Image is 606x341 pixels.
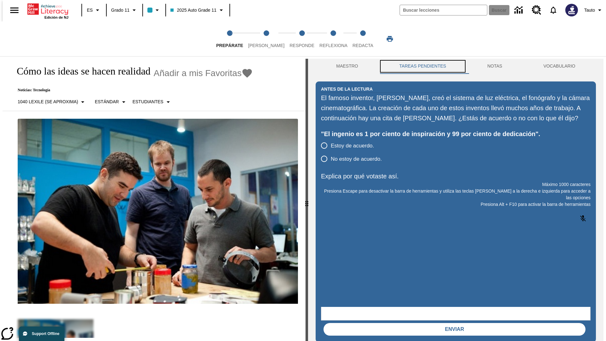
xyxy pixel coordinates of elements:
button: Lee step 2 of 5 [243,21,289,56]
button: Haga clic para activar la función de reconocimiento de voz [575,211,591,226]
button: Reflexiona step 4 of 5 [314,21,353,56]
p: Estudiantes [133,99,163,105]
span: Edición de NJ [45,15,68,19]
p: Noticias: Tecnología [10,88,253,93]
button: Escoja un nuevo avatar [561,2,582,18]
body: Explica por qué votaste así. Máximo 1000 caracteres Presiona Alt + F10 para activar la barra de h... [3,5,92,11]
button: Seleccione Lexile, 1040 Lexile (Se aproxima) [15,96,89,108]
span: ES [87,7,93,14]
span: Redacta [353,43,373,48]
a: Centro de recursos, Se abrirá en una pestaña nueva. [528,2,545,19]
button: Tipo de apoyo, Estándar [92,96,130,108]
button: Redacta step 5 of 5 [348,21,378,56]
p: Estándar [95,99,119,105]
button: Clase: 2025 Auto Grade 11, Selecciona una clase [168,4,227,16]
button: Perfil/Configuración [582,4,606,16]
img: El fundador de Quirky, Ben Kaufman prueba un nuevo producto con un compañero de trabajo, Gaz Brow... [18,119,298,304]
span: Tauto [584,7,595,14]
button: Support Offline [19,326,64,341]
a: Centro de información [511,2,528,19]
span: Support Offline [32,332,59,336]
button: Abrir el menú lateral [5,1,24,20]
button: Grado: Grado 11, Elige un grado [109,4,140,16]
div: reading [3,59,306,338]
button: Enviar [324,323,585,336]
button: TAREAS PENDIENTES [379,59,467,74]
span: Reflexiona [319,43,348,48]
button: Responde step 3 of 5 [284,21,319,56]
span: Prepárate [216,43,243,48]
span: Añadir a mis Favoritas [154,68,242,78]
span: Estoy de acuerdo. [331,142,374,150]
p: Máximo 1000 caracteres [321,181,591,188]
button: Añadir a mis Favoritas - Cómo las ideas se hacen realidad [154,68,253,79]
button: Imprimir [380,33,400,45]
h2: Antes de la lectura [321,86,373,93]
input: Buscar campo [400,5,487,15]
p: 1040 Lexile (Se aproxima) [18,99,78,105]
div: poll [321,139,387,165]
button: Prepárate step 1 of 5 [211,21,248,56]
button: Maestro [316,59,379,74]
span: No estoy de acuerdo. [331,155,382,163]
button: VOCABULARIO [523,59,596,74]
div: "El ingenio es 1 por ciento de inspiración y 99 por ciento de dedicación". [321,129,591,139]
a: Notificaciones [545,2,561,18]
button: Lenguaje: ES, Selecciona un idioma [84,4,104,16]
div: El famoso inventor, [PERSON_NAME], creó el sistema de luz eléctrica, el fonógrafo y la cámara cin... [321,93,591,123]
span: Grado 11 [111,7,129,14]
div: Instructional Panel Tabs [316,59,596,74]
button: NOTAS [467,59,523,74]
img: Avatar [565,4,578,16]
div: Portada [27,2,68,19]
p: Presiona Alt + F10 para activar la barra de herramientas [321,201,591,208]
button: El color de la clase es azul claro. Cambiar el color de la clase. [145,4,163,16]
span: [PERSON_NAME] [248,43,284,48]
p: Explica por qué votaste así. [321,171,591,181]
span: Responde [289,43,314,48]
p: Presiona Escape para desactivar la barra de herramientas y utiliza las teclas [PERSON_NAME] a la ... [321,188,591,201]
div: activity [308,59,603,341]
div: Pulsa la tecla de intro o la barra espaciadora y luego presiona las flechas de derecha e izquierd... [306,59,308,341]
h1: Cómo las ideas se hacen realidad [10,65,151,77]
span: 2025 Auto Grade 11 [170,7,216,14]
button: Seleccionar estudiante [130,96,175,108]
